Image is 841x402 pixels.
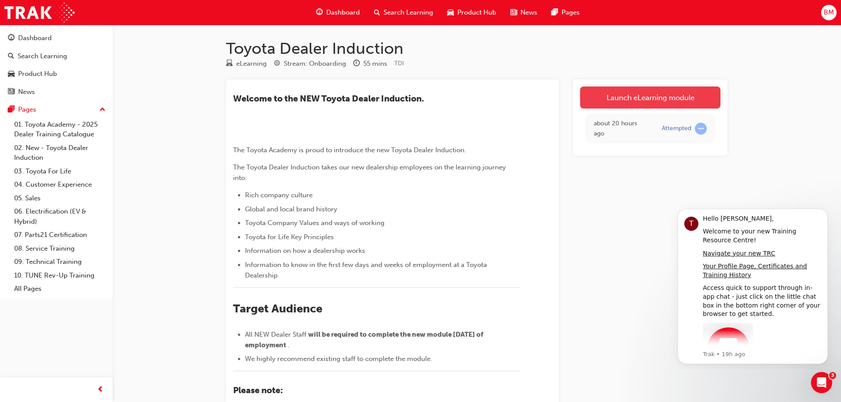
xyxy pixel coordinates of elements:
[4,101,109,118] button: Pages
[4,28,109,101] button: DashboardSearch LearningProduct HubNews
[236,59,267,69] div: eLearning
[309,4,367,22] a: guage-iconDashboard
[544,4,587,22] a: pages-iconPages
[562,8,580,18] span: Pages
[11,192,109,205] a: 05. Sales
[594,119,649,139] div: Tue Sep 30 2025 13:36:19 GMT+1000 (Australian Eastern Standard Time)
[8,53,14,60] span: search-icon
[226,58,267,69] div: Type
[245,331,485,349] span: will be required to complete the new module [DATE] of employment
[353,60,360,68] span: clock-icon
[695,123,707,135] span: learningRecordVerb_ATTEMPT-icon
[18,87,35,97] div: News
[8,70,15,78] span: car-icon
[551,7,558,18] span: pages-icon
[11,118,109,141] a: 01. Toyota Academy - 2025 Dealer Training Catalogue
[18,105,36,115] div: Pages
[245,205,337,213] span: Global and local brand history
[363,59,387,69] div: 55 mins
[11,269,109,282] a: 10. TUNE Rev-Up Training
[233,163,508,182] span: The Toyota Dealer Induction takes our new dealership employees on the learning journey into:
[580,86,720,109] a: Launch eLearning module
[8,88,15,96] span: news-icon
[353,58,387,69] div: Duration
[520,8,537,18] span: News
[11,228,109,242] a: 07. Parts21 Certification
[18,51,67,61] div: Search Learning
[11,282,109,296] a: All Pages
[4,66,109,82] a: Product Hub
[4,30,109,46] a: Dashboard
[11,178,109,192] a: 04. Customer Experience
[11,255,109,269] a: 09. Technical Training
[440,4,503,22] a: car-iconProduct Hub
[245,233,334,241] span: Toyota for Life Key Principles
[18,33,52,43] div: Dashboard
[457,8,496,18] span: Product Hub
[662,124,691,133] div: Attempted
[226,39,728,58] h1: Toyota Dealer Induction
[11,141,109,165] a: 02. New - Toyota Dealer Induction
[245,247,365,255] span: Information on how a dealership works
[4,48,109,64] a: Search Learning
[394,60,404,67] span: Learning resource code
[97,384,104,395] span: prev-icon
[4,3,75,23] img: Trak
[11,165,109,178] a: 03. Toyota For Life
[824,8,834,18] span: BM
[245,191,313,199] span: Rich company culture
[245,261,489,279] span: Information to know in the first few days and weeks of employment at a Toyota Dealership
[503,4,544,22] a: news-iconNews
[245,331,306,338] span: All NEW Dealer Staff
[316,7,323,18] span: guage-icon
[811,372,832,393] iframe: Intercom live chat
[11,242,109,255] a: 08. Service Training
[447,7,454,18] span: car-icon
[8,106,15,114] span: pages-icon
[664,201,841,369] iframe: Intercom notifications message
[8,34,15,42] span: guage-icon
[233,385,283,395] span: Please note:
[367,4,440,22] a: search-iconSearch Learning
[11,205,109,228] a: 06. Electrification (EV & Hybrid)
[274,60,280,68] span: target-icon
[233,94,424,104] span: ​Welcome to the NEW Toyota Dealer Induction.
[233,302,322,316] span: Target Audience
[274,58,346,69] div: Stream
[99,104,106,116] span: up-icon
[4,84,109,100] a: News
[326,8,360,18] span: Dashboard
[829,372,836,379] span: 3
[284,59,346,69] div: Stream: Onboarding
[288,341,290,349] span: .
[245,355,432,363] span: We highly recommend existing staff to complete the module.
[821,5,837,20] button: BM
[233,146,466,154] span: The Toyota Academy is proud to introduce the new Toyota Dealer Induction.
[226,60,233,68] span: learningResourceType_ELEARNING-icon
[510,7,517,18] span: news-icon
[374,7,380,18] span: search-icon
[18,69,57,79] div: Product Hub
[384,8,433,18] span: Search Learning
[245,219,385,227] span: Toyota Company Values and ways of working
